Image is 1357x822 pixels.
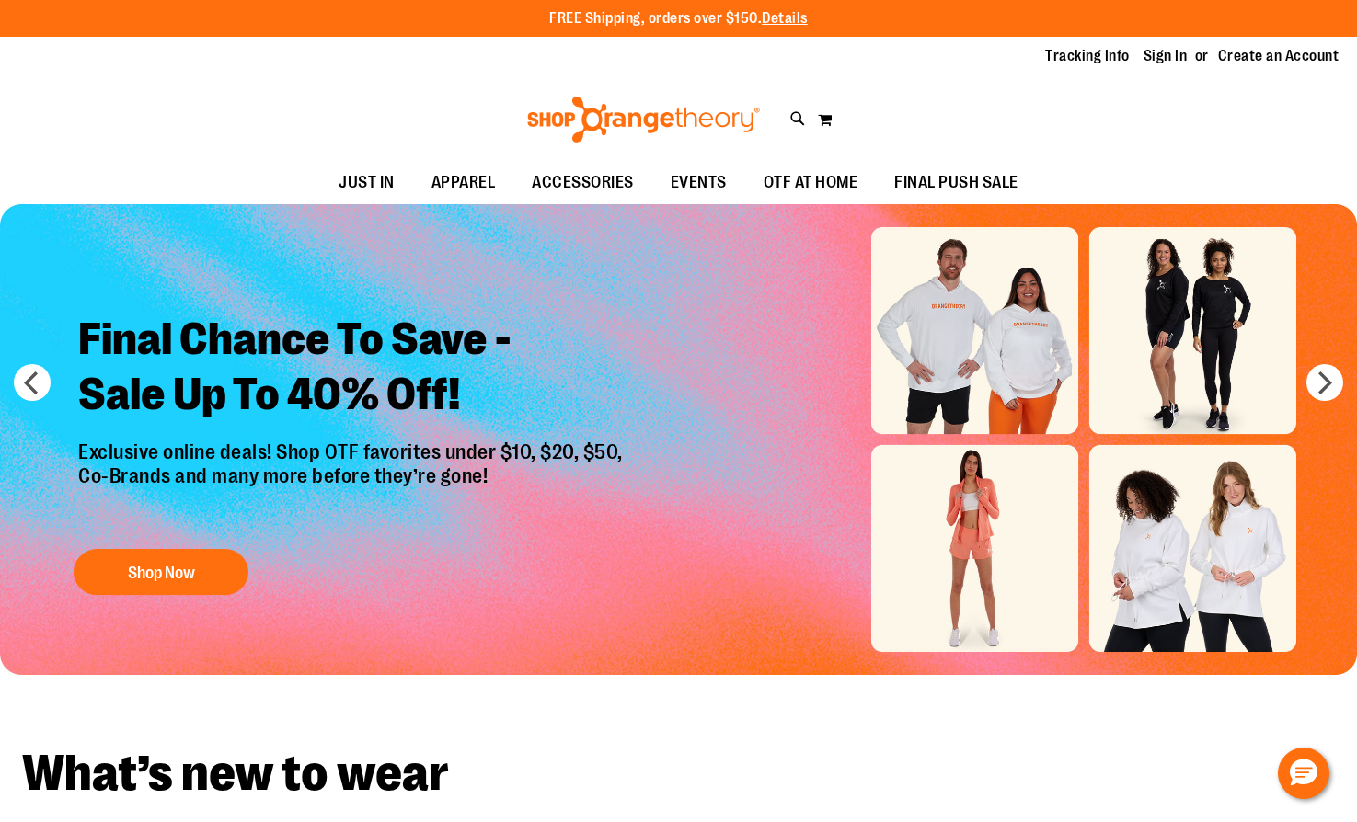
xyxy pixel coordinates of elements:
a: Tracking Info [1045,46,1130,66]
a: APPAREL [413,162,514,204]
a: Final Chance To Save -Sale Up To 40% Off! Exclusive online deals! Shop OTF favorites under $10, $... [64,298,641,604]
h2: What’s new to wear [22,748,1335,799]
span: APPAREL [431,162,496,203]
a: OTF AT HOME [745,162,877,204]
p: FREE Shipping, orders over $150. [549,8,808,29]
button: next [1306,364,1343,401]
p: Exclusive online deals! Shop OTF favorites under $10, $20, $50, Co-Brands and many more before th... [64,440,641,531]
span: FINAL PUSH SALE [894,162,1018,203]
a: EVENTS [652,162,745,204]
a: Sign In [1144,46,1188,66]
span: EVENTS [671,162,727,203]
span: OTF AT HOME [764,162,858,203]
button: Hello, have a question? Let’s chat. [1278,748,1329,799]
a: Details [762,10,808,27]
h2: Final Chance To Save - Sale Up To 40% Off! [64,298,641,440]
a: JUST IN [320,162,413,204]
span: JUST IN [339,162,395,203]
img: Shop Orangetheory [524,97,763,143]
a: ACCESSORIES [513,162,652,204]
a: Create an Account [1218,46,1340,66]
button: prev [14,364,51,401]
span: ACCESSORIES [532,162,634,203]
a: FINAL PUSH SALE [876,162,1037,204]
button: Shop Now [74,549,248,595]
